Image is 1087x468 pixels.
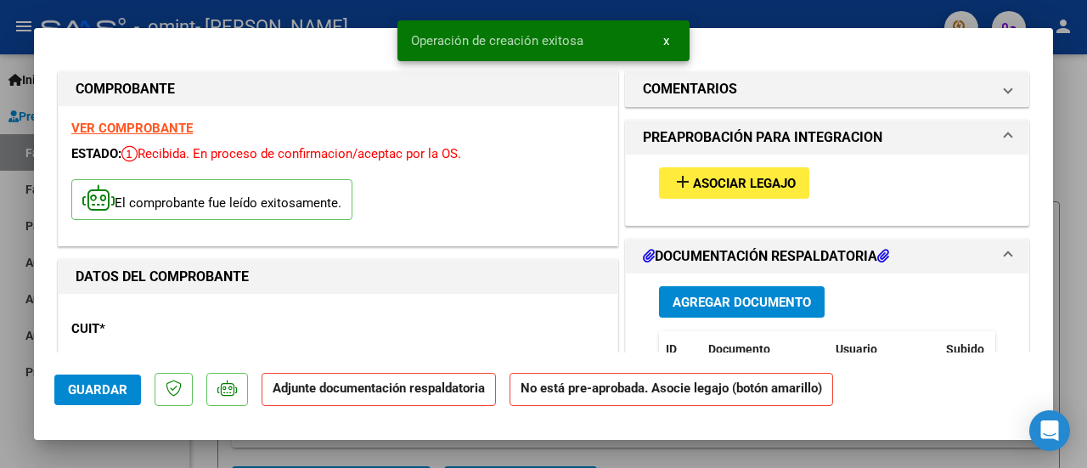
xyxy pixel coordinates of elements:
button: x [650,25,683,56]
button: Agregar Documento [659,286,825,318]
span: Operación de creación exitosa [411,32,583,49]
span: Guardar [68,382,127,398]
strong: Adjunte documentación respaldatoria [273,381,485,396]
strong: DATOS DEL COMPROBANTE [76,268,249,285]
strong: COMPROBANTE [76,81,175,97]
mat-expansion-panel-header: COMENTARIOS [626,72,1028,106]
h1: DOCUMENTACIÓN RESPALDATORIA [643,246,889,267]
h1: PREAPROBACIÓN PARA INTEGRACION [643,127,882,148]
button: Asociar Legajo [659,167,809,199]
span: ID [666,342,677,356]
p: CUIT [71,319,231,339]
datatable-header-cell: ID [659,331,701,368]
div: Open Intercom Messenger [1029,410,1070,451]
a: VER COMPROBANTE [71,121,193,136]
p: El comprobante fue leído exitosamente. [71,179,352,221]
span: x [663,33,669,48]
datatable-header-cell: Documento [701,331,829,368]
mat-expansion-panel-header: DOCUMENTACIÓN RESPALDATORIA [626,240,1028,273]
mat-icon: add [673,172,693,192]
strong: No está pre-aprobada. Asocie legajo (botón amarillo) [510,373,833,406]
mat-expansion-panel-header: PREAPROBACIÓN PARA INTEGRACION [626,121,1028,155]
div: PREAPROBACIÓN PARA INTEGRACION [626,155,1028,225]
span: Agregar Documento [673,295,811,310]
button: Guardar [54,375,141,405]
span: ESTADO: [71,146,121,161]
datatable-header-cell: Subido [939,331,1024,368]
span: Recibida. En proceso de confirmacion/aceptac por la OS. [121,146,461,161]
span: Documento [708,342,770,356]
span: Asociar Legajo [693,176,796,191]
datatable-header-cell: Usuario [829,331,939,368]
span: Usuario [836,342,877,356]
h1: COMENTARIOS [643,79,737,99]
span: Subido [946,342,984,356]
